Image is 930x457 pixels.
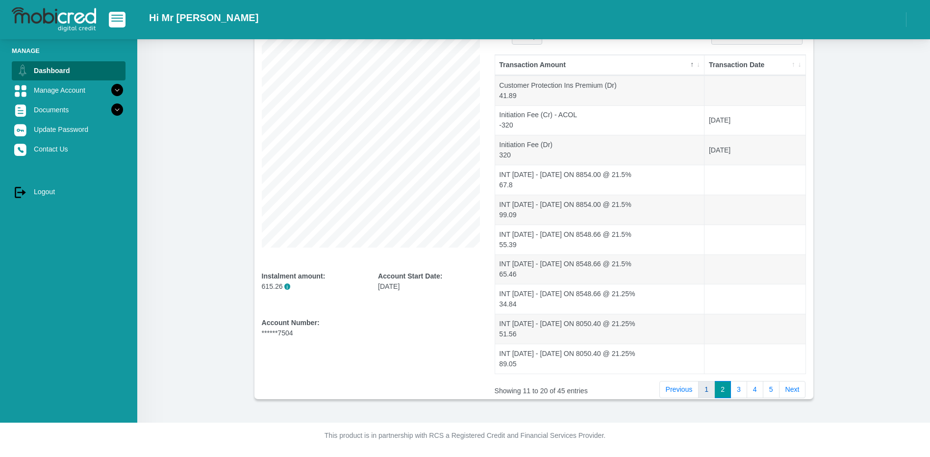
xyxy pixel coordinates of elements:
[495,344,705,374] td: INT [DATE] - [DATE] ON 8050.40 @ 21.25% 89.05
[659,381,699,399] a: Previous
[378,271,480,292] div: [DATE]
[495,284,705,314] td: INT [DATE] - [DATE] ON 8548.66 @ 21.25% 34.84
[262,281,364,292] p: 615.26
[495,225,705,254] td: INT [DATE] - [DATE] ON 8548.66 @ 21.5% 55.39
[378,272,442,280] b: Account Start Date:
[12,81,126,100] a: Manage Account
[262,272,326,280] b: Instalment amount:
[12,61,126,80] a: Dashboard
[779,381,806,399] a: Next
[495,135,705,165] td: Initiation Fee (Dr) 320
[704,105,805,135] td: [DATE]
[495,105,705,135] td: Initiation Fee (Cr) - ACOL -320
[495,314,705,344] td: INT [DATE] - [DATE] ON 8050.40 @ 21.25% 51.56
[12,7,96,32] img: logo-mobicred.svg
[495,380,616,396] div: Showing 11 to 20 of 45 entries
[747,381,763,399] a: 4
[704,55,805,76] th: Transaction Date: activate to sort column ascending
[284,283,291,290] span: i
[495,195,705,225] td: INT [DATE] - [DATE] ON 8854.00 @ 21.5% 99.09
[12,101,126,119] a: Documents
[12,182,126,201] a: Logout
[149,12,258,24] h2: Hi Mr [PERSON_NAME]
[495,165,705,195] td: INT [DATE] - [DATE] ON 8854.00 @ 21.5% 67.8
[495,254,705,284] td: INT [DATE] - [DATE] ON 8548.66 @ 21.5% 65.46
[495,55,705,76] th: Transaction Amount: activate to sort column descending
[763,381,779,399] a: 5
[12,46,126,55] li: Manage
[193,431,737,441] p: This product is in partnership with RCS a Registered Credit and Financial Services Provider.
[495,76,705,105] td: Customer Protection Ins Premium (Dr) 41.89
[704,135,805,165] td: [DATE]
[730,381,747,399] a: 3
[262,319,320,327] b: Account Number:
[12,120,126,139] a: Update Password
[12,140,126,158] a: Contact Us
[698,381,715,399] a: 1
[714,381,731,399] a: 2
